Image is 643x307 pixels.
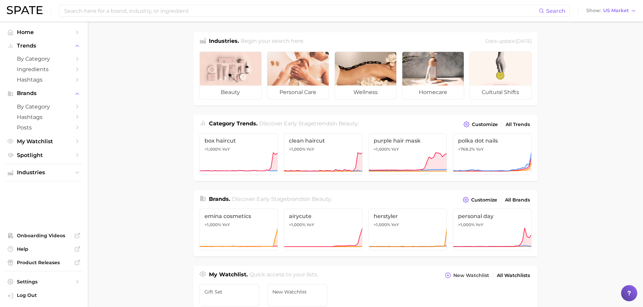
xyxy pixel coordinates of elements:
a: All Trends [504,120,532,129]
span: Log Out [17,292,77,298]
span: >1,000% [205,222,221,227]
span: New Watchlist [453,273,489,278]
a: Product Releases [5,257,82,268]
span: beauty [339,120,357,127]
span: by Category [17,56,71,62]
span: wellness [335,86,396,99]
button: New Watchlist [443,271,490,280]
input: Search here for a brand, industry, or ingredient [63,5,539,17]
a: by Category [5,101,82,112]
a: Settings [5,277,82,287]
a: beauty [199,52,262,99]
a: emina cosmetics>1,000% YoY [199,209,278,250]
a: personal care [267,52,329,99]
button: Customize [462,120,499,129]
span: Search [546,8,565,14]
button: Brands [5,88,82,98]
a: New Watchlist [267,284,327,306]
a: box haircut>1,000% YoY [199,133,278,175]
button: Trends [5,41,82,51]
h1: Industries. [209,37,239,46]
img: SPATE [7,6,43,14]
span: herstyler [374,213,442,219]
span: emina cosmetics [205,213,273,219]
span: Onboarding Videos [17,233,71,239]
span: polka dot nails [458,137,527,144]
span: Customize [472,122,498,127]
span: All Trends [506,122,530,127]
span: My Watchlist [17,138,71,145]
a: polka dot nails+768.2% YoY [453,133,532,175]
a: Spotlight [5,150,82,160]
a: cultural shifts [470,52,532,99]
span: cultural shifts [470,86,531,99]
a: Hashtags [5,74,82,85]
span: >1,000% [374,222,390,227]
a: personal day>1,000% YoY [453,209,532,250]
span: >1,000% [289,222,305,227]
a: Home [5,27,82,37]
a: homecare [402,52,464,99]
a: Gift Set [199,284,260,306]
span: >1,000% [289,147,305,152]
button: Industries [5,167,82,178]
span: YoY [222,147,230,152]
span: Product Releases [17,259,71,266]
span: clean haircut [289,137,357,144]
span: homecare [402,86,464,99]
a: My Watchlist [5,136,82,147]
a: wellness [334,52,397,99]
span: Home [17,29,71,35]
a: All Brands [503,195,532,205]
span: Hashtags [17,114,71,120]
span: All Watchlists [497,273,530,278]
span: >1,000% [205,147,221,152]
button: ShowUS Market [585,6,638,15]
span: YoY [476,147,484,152]
a: Ingredients [5,64,82,74]
span: Gift Set [205,289,254,295]
span: purple hair mask [374,137,442,144]
h2: Quick access to your lists. [249,271,318,280]
span: YoY [391,147,399,152]
span: Help [17,246,71,252]
span: US Market [603,9,629,12]
span: >1,000% [458,222,475,227]
a: by Category [5,54,82,64]
span: beauty [200,86,261,99]
span: box haircut [205,137,273,144]
span: Ingredients [17,66,71,72]
span: Trends [17,43,71,49]
span: personal care [267,86,329,99]
a: Posts [5,122,82,133]
span: Brands [17,90,71,96]
h2: Begin your search here. [241,37,304,46]
a: purple hair mask>1,000% YoY [369,133,447,175]
span: Show [586,9,601,12]
span: YoY [222,222,230,227]
a: airycute>1,000% YoY [284,209,363,250]
a: Hashtags [5,112,82,122]
span: Settings [17,279,71,285]
div: Data update: [DATE] [485,37,532,46]
button: Customize [461,195,499,205]
a: Log out. Currently logged in with e-mail lauren.maffettone@loreal.com. [5,290,82,302]
span: YoY [306,147,314,152]
span: YoY [391,222,399,227]
a: Help [5,244,82,254]
span: by Category [17,103,71,110]
span: >1,000% [374,147,390,152]
h1: My Watchlist. [209,271,248,280]
span: Customize [471,197,497,203]
a: All Watchlists [495,271,532,280]
span: Brands . [209,196,230,202]
span: Spotlight [17,152,71,158]
span: Discover Early Stage brands in . [232,196,332,202]
span: All Brands [505,197,530,203]
a: herstyler>1,000% YoY [369,209,447,250]
span: Posts [17,124,71,131]
span: personal day [458,213,527,219]
span: airycute [289,213,357,219]
a: clean haircut>1,000% YoY [284,133,363,175]
span: Industries [17,170,71,176]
